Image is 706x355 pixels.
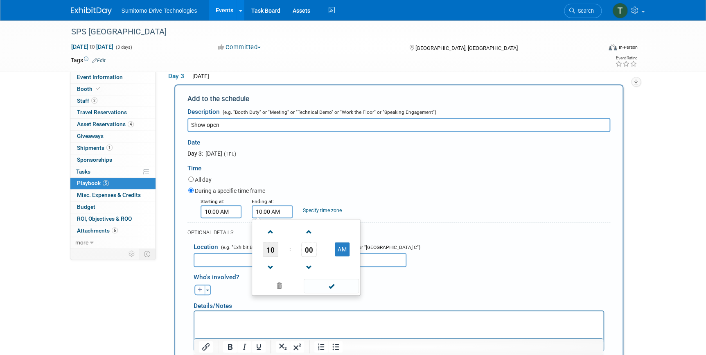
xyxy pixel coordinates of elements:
a: Decrement Minute [301,257,317,278]
a: Increment Hour [263,221,278,242]
a: more [70,237,156,249]
a: Asset Reservations4 [70,119,156,130]
span: Staff [77,97,97,104]
img: ExhibitDay [71,7,112,15]
div: Event Format [553,43,638,55]
label: All day [195,176,212,184]
span: (e.g. "Exhibit Booth" or "Meeting Room 123A" or "Exhibit Hall B" or "[GEOGRAPHIC_DATA] C") [219,244,420,250]
span: to [88,43,96,50]
td: Personalize Event Tab Strip [125,249,139,259]
a: Shipments1 [70,142,156,154]
span: Misc. Expenses & Credits [77,192,141,198]
a: Decrement Hour [263,257,278,278]
span: Asset Reservations [77,121,134,127]
a: Done [303,281,359,292]
span: Sponsorships [77,156,112,163]
a: Event Information [70,72,156,83]
a: Attachments6 [70,225,156,237]
span: more [75,239,88,246]
span: Location [194,243,218,251]
a: Sponsorships [70,154,156,166]
span: Giveaways [77,133,104,139]
span: (e.g. "Booth Duty" or "Meeting" or "Technical Demo" or "Work the Floor" or "Speaking Engagement") [221,109,436,115]
span: Budget [77,204,95,210]
span: [DATE] [190,73,209,79]
div: Who's involved? [194,269,610,283]
td: : [288,242,292,257]
a: Giveaways [70,131,156,142]
span: Travel Reservations [77,109,127,115]
a: Misc. Expenses & Credits [70,190,156,201]
span: (Thu) [223,151,236,157]
span: 6 [112,227,118,233]
button: Bullet list [329,341,343,353]
a: Travel Reservations [70,107,156,118]
a: Search [564,4,602,18]
button: Numbered list [314,341,328,353]
span: Sumitomo Drive Technologies [122,7,197,14]
span: Tasks [76,168,90,175]
div: Time [187,158,610,175]
a: Staff2 [70,95,156,107]
button: Underline [252,341,266,353]
div: Add to the schedule [187,94,610,104]
a: ROI, Objectives & ROO [70,213,156,225]
span: 1 [106,145,113,151]
a: Increment Minute [301,221,317,242]
div: In-Person [618,44,637,50]
a: Budget [70,201,156,213]
span: ROI, Objectives & ROO [77,215,132,222]
small: Starting at: [201,199,224,204]
button: Insert/edit link [199,341,213,353]
span: Pick Hour [263,242,278,257]
button: AM [335,242,350,256]
span: [DATE] [DATE] [71,43,114,50]
span: 4 [128,121,134,127]
span: [GEOGRAPHIC_DATA], [GEOGRAPHIC_DATA] [415,45,518,51]
img: Format-Inperson.png [609,44,617,50]
span: Day 3: [187,150,203,157]
span: Attachments [77,227,118,234]
input: Start Time [201,205,241,218]
div: Date [187,132,356,149]
span: Playbook [77,180,109,186]
a: Booth [70,84,156,95]
span: 2 [91,97,97,104]
button: Bold [223,341,237,353]
a: Specify time zone [303,208,342,213]
a: Playbook5 [70,178,156,189]
span: 5 [103,180,109,186]
a: Clear selection [254,280,305,292]
button: Superscript [290,341,304,353]
span: Description [187,108,220,115]
a: Edit [92,58,106,63]
div: Details/Notes [194,295,604,310]
img: Taylor Mobley [612,3,628,18]
button: Subscript [276,341,290,353]
span: Event Information [77,74,123,80]
span: Search [575,8,594,14]
span: Pick Minute [301,242,317,257]
span: Shipments [77,145,113,151]
i: Booth reservation complete [96,86,100,91]
td: Toggle Event Tabs [139,249,156,259]
input: End Time [252,205,293,218]
a: Tasks [70,166,156,178]
label: During a specific time frame [195,187,265,195]
span: Day 3 [168,72,189,81]
div: SPS [GEOGRAPHIC_DATA] [68,25,589,39]
span: [DATE] [204,150,222,157]
span: Booth [77,86,102,92]
div: Event Rating [615,56,637,60]
iframe: Rich Text Area [194,311,603,347]
div: OPTIONAL DETAILS: [187,229,610,236]
small: Ending at: [252,199,274,204]
span: (3 days) [115,45,132,50]
td: Tags [71,56,106,64]
button: Committed [215,43,264,52]
button: Italic [237,341,251,353]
